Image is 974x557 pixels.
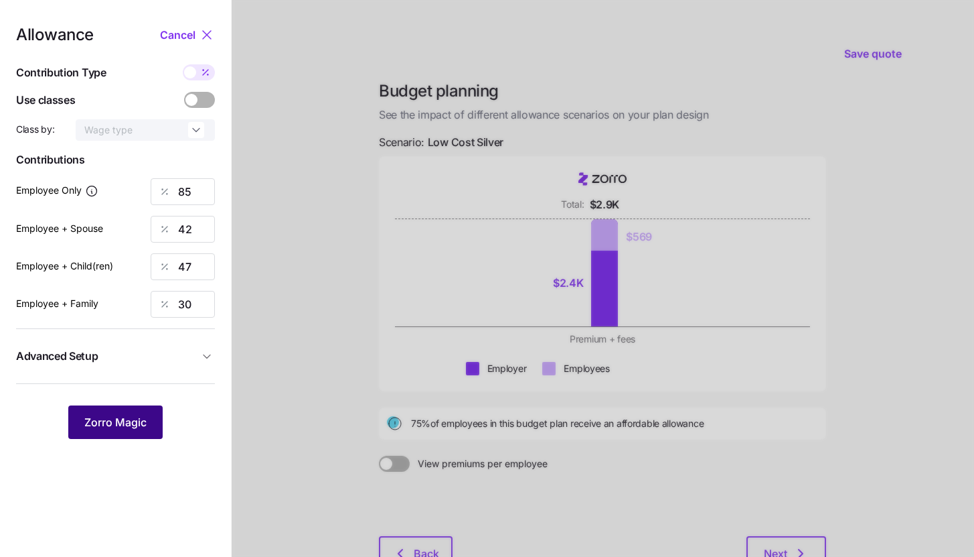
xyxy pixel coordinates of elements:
span: Allowance [16,27,94,43]
span: Contributions [16,151,215,168]
button: Advanced Setup [16,340,215,373]
button: Cancel [160,27,199,43]
span: Use classes [16,92,75,109]
button: Zorro Magic [68,406,163,439]
label: Employee + Child(ren) [16,259,113,273]
span: Cancel [160,27,195,43]
label: Employee + Family [16,296,98,311]
span: Class by: [16,123,54,136]
label: Employee Only [16,183,98,198]
span: Contribution Type [16,64,106,81]
span: Zorro Magic [84,414,147,430]
span: Advanced Setup [16,348,98,365]
label: Employee + Spouse [16,221,103,236]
